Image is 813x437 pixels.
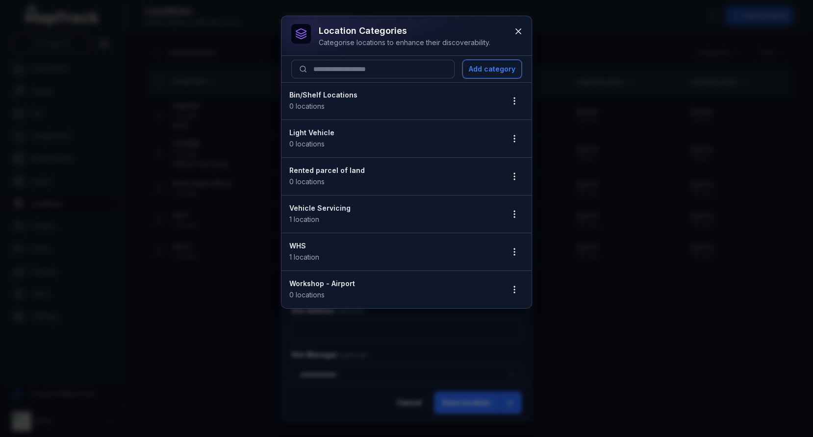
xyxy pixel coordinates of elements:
[289,128,495,138] strong: Light Vehicle
[289,241,495,251] strong: WHS
[289,140,325,148] span: 0 locations
[289,102,325,110] span: 0 locations
[462,60,522,78] button: Add category
[289,177,325,186] span: 0 locations
[319,24,490,38] h3: location categories
[289,279,495,289] strong: Workshop - Airport
[289,90,495,100] strong: Bin/Shelf Locations
[289,253,319,261] span: 1 location
[289,203,495,213] strong: Vehicle Servicing
[289,215,319,223] span: 1 location
[289,291,325,299] span: 0 locations
[289,166,495,175] strong: Rented parcel of land
[319,38,490,48] div: Categorise locations to enhance their discoverability.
